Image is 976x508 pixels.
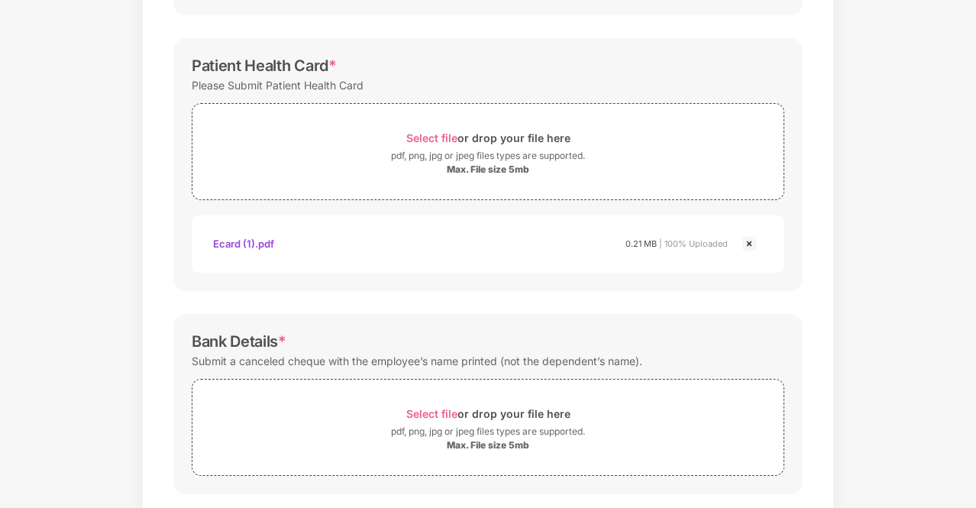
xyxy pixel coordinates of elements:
[192,391,784,464] span: Select fileor drop your file herepdf, png, jpg or jpeg files types are supported.Max. File size 5mb
[192,75,364,95] div: Please Submit Patient Health Card
[192,351,642,371] div: Submit a canceled cheque with the employee’s name printed (not the dependent’s name).
[406,131,457,144] span: Select file
[625,238,657,249] span: 0.21 MB
[406,403,570,424] div: or drop your file here
[659,238,728,249] span: | 100% Uploaded
[213,231,274,257] div: Ecard (1).pdf
[406,407,457,420] span: Select file
[192,57,337,75] div: Patient Health Card
[192,332,286,351] div: Bank Details
[447,439,529,451] div: Max. File size 5mb
[740,235,758,253] img: svg+xml;base64,PHN2ZyBpZD0iQ3Jvc3MtMjR4MjQiIHhtbG5zPSJodHRwOi8vd3d3LnczLm9yZy8yMDAwL3N2ZyIgd2lkdG...
[406,128,570,148] div: or drop your file here
[192,115,784,188] span: Select fileor drop your file herepdf, png, jpg or jpeg files types are supported.Max. File size 5mb
[391,148,585,163] div: pdf, png, jpg or jpeg files types are supported.
[391,424,585,439] div: pdf, png, jpg or jpeg files types are supported.
[447,163,529,176] div: Max. File size 5mb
